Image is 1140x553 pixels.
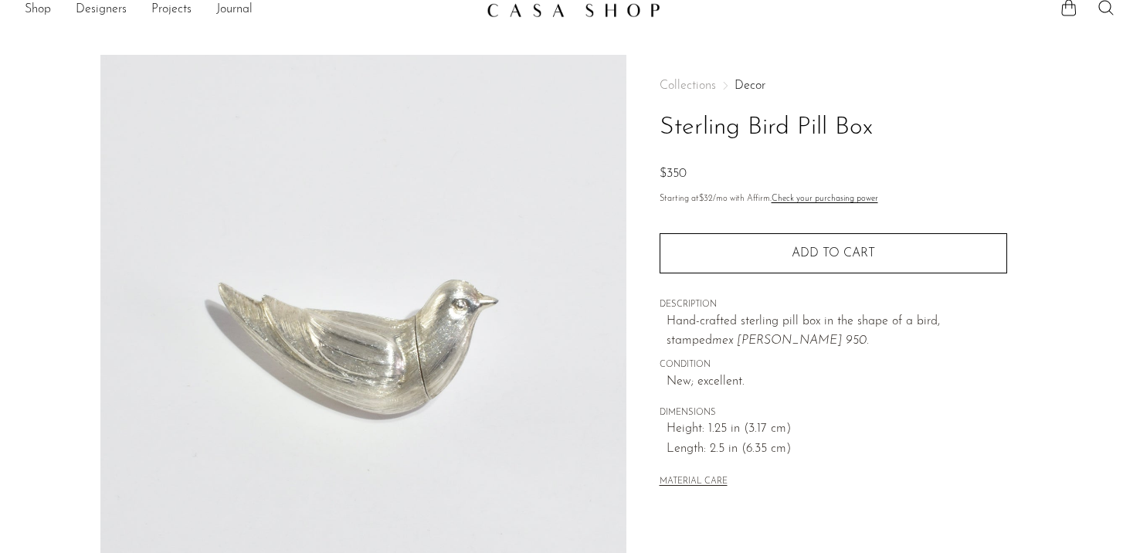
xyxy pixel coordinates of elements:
p: Starting at /mo with Affirm. [660,192,1007,206]
span: DIMENSIONS [660,406,1007,420]
span: $350 [660,168,687,180]
span: Collections [660,80,716,92]
span: Add to cart [792,247,875,260]
a: Decor [735,80,765,92]
span: Hand-crafted sterling pill box in the shape of a bird, stamped [667,315,940,348]
span: DESCRIPTION [660,298,1007,312]
a: Check your purchasing power - Learn more about Affirm Financing (opens in modal) [772,195,878,203]
nav: Breadcrumbs [660,80,1007,92]
span: CONDITION [660,358,1007,372]
span: Length: 2.5 in (6.35 cm) [667,439,1007,460]
span: Height: 1.25 in (3.17 cm) [667,419,1007,439]
span: $32 [699,195,713,203]
button: MATERIAL CARE [660,477,728,488]
button: Add to cart [660,233,1007,273]
h1: Sterling Bird Pill Box [660,108,1007,148]
em: mex [PERSON_NAME] 950. [712,334,869,347]
span: New; excellent. [667,372,1007,392]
